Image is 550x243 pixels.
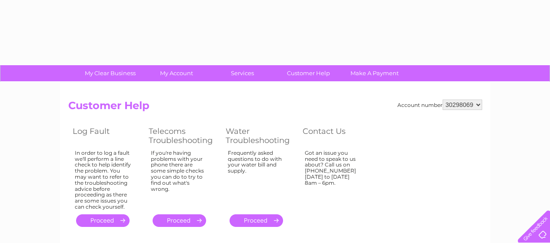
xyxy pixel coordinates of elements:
[153,214,206,227] a: .
[298,124,374,147] th: Contact Us
[144,124,221,147] th: Telecoms Troubleshooting
[397,100,482,110] div: Account number
[151,150,208,206] div: If you're having problems with your phone there are some simple checks you can do to try to find ...
[207,65,278,81] a: Services
[305,150,361,206] div: Got an issue you need to speak to us about? Call us on [PHONE_NUMBER] [DATE] to [DATE] 8am – 6pm.
[339,65,410,81] a: Make A Payment
[76,214,130,227] a: .
[273,65,344,81] a: Customer Help
[74,65,146,81] a: My Clear Business
[230,214,283,227] a: .
[221,124,298,147] th: Water Troubleshooting
[140,65,212,81] a: My Account
[75,150,131,210] div: In order to log a fault we'll perform a line check to help identify the problem. You may want to ...
[228,150,285,206] div: Frequently asked questions to do with your water bill and supply.
[68,124,144,147] th: Log Fault
[68,100,482,116] h2: Customer Help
